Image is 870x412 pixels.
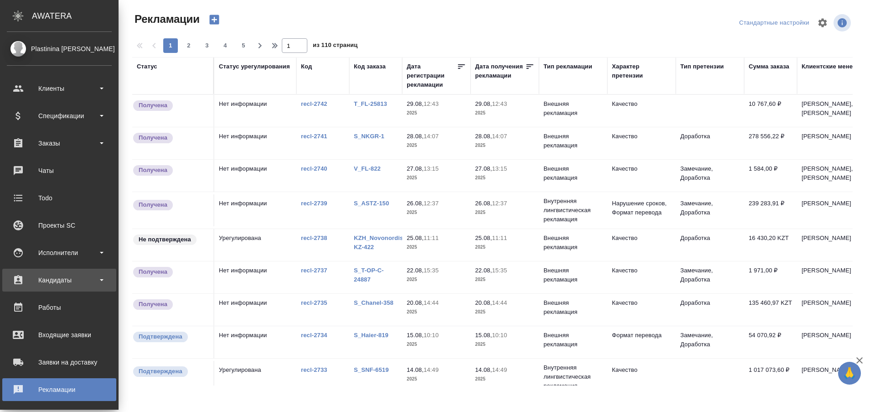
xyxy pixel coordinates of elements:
[744,361,797,393] td: 1 017 073,60 ₽
[424,366,439,373] p: 14:49
[539,294,607,326] td: Внешняя рекламация
[354,299,394,306] a: S_Chanel-358
[475,165,492,172] p: 27.08,
[424,332,439,339] p: 10:10
[607,194,676,226] td: Нарушение сроков, Формат перевода
[407,267,424,274] p: 22.08,
[203,12,225,27] button: Создать
[407,235,424,241] p: 25.08,
[354,200,389,207] a: S_ASTZ-150
[7,109,112,123] div: Спецификации
[539,326,607,358] td: Внешняя рекламация
[475,100,492,107] p: 29.08,
[539,229,607,261] td: Внешняя рекламация
[181,41,196,50] span: 2
[354,133,384,140] a: S_NKGR-1
[407,200,424,207] p: 26.08,
[2,187,116,209] a: Todo
[214,294,296,326] td: Нет информации
[492,366,507,373] p: 14:49
[2,214,116,237] a: Проекты SC
[607,95,676,127] td: Качество
[612,62,671,80] div: Характер претензии
[301,200,327,207] a: recl-2739
[218,41,233,50] span: 4
[407,308,466,317] p: 2025
[424,299,439,306] p: 14:44
[539,192,607,229] td: Внутренняя лингвистическая рекламация
[407,109,466,118] p: 2025
[407,375,466,384] p: 2025
[475,133,492,140] p: 28.08,
[407,243,466,252] p: 2025
[492,200,507,207] p: 12:37
[407,133,424,140] p: 28.08,
[737,16,812,30] div: split button
[475,299,492,306] p: 20.08,
[214,95,296,127] td: Нет информации
[676,127,744,159] td: Доработка
[492,267,507,274] p: 15:35
[424,165,439,172] p: 13:15
[2,351,116,374] a: Заявки на доставку
[7,82,112,95] div: Клиенты
[32,7,119,25] div: AWATERA
[676,261,744,293] td: Замечание, Доработка
[424,267,439,274] p: 15:35
[301,366,327,373] a: recl-2733
[680,62,724,71] div: Тип претензии
[407,62,457,89] div: Дата регистрации рекламации
[7,246,112,260] div: Исполнители
[539,261,607,293] td: Внешняя рекламация
[475,275,534,284] p: 2025
[676,326,744,358] td: Замечание, Доработка
[744,194,797,226] td: 239 283,91 ₽
[7,328,112,342] div: Входящие заявки
[214,361,296,393] td: Урегулирована
[354,267,384,283] a: S_T-OP-C-24887
[301,133,327,140] a: recl-2741
[214,160,296,192] td: Нет информации
[2,378,116,401] a: Рекламации
[132,12,200,26] span: Рекламации
[354,62,386,71] div: Код заказа
[475,340,534,349] p: 2025
[424,200,439,207] p: 12:37
[407,141,466,150] p: 2025
[744,127,797,159] td: 278 556,22 ₽
[139,133,167,142] p: Получена
[492,299,507,306] p: 14:44
[2,159,116,182] a: Чаты
[301,165,327,172] a: recl-2740
[607,261,676,293] td: Качество
[475,200,492,207] p: 26.08,
[744,326,797,358] td: 54 070,92 ₽
[407,340,466,349] p: 2025
[812,12,834,34] span: Настроить таблицу
[492,133,507,140] p: 14:07
[181,38,196,53] button: 2
[301,299,327,306] a: recl-2735
[475,109,534,118] p: 2025
[475,243,534,252] p: 2025
[7,136,112,150] div: Заказы
[407,100,424,107] p: 29.08,
[139,166,167,175] p: Получена
[475,235,492,241] p: 25.08,
[354,165,381,172] a: V_FL-822
[139,300,167,309] p: Получена
[492,332,507,339] p: 10:10
[301,100,327,107] a: recl-2742
[407,299,424,306] p: 20.08,
[7,355,112,369] div: Заявки на доставку
[7,301,112,314] div: Работы
[7,219,112,232] div: Проекты SC
[475,267,492,274] p: 22.08,
[539,160,607,192] td: Внешняя рекламация
[2,296,116,319] a: Работы
[607,229,676,261] td: Качество
[475,62,525,80] div: Дата получения рекламации
[475,173,534,183] p: 2025
[139,267,167,276] p: Получена
[424,235,439,241] p: 11:11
